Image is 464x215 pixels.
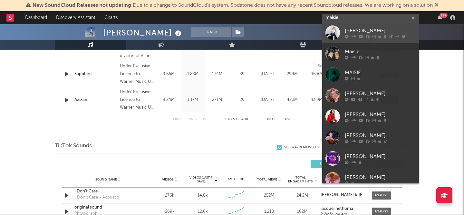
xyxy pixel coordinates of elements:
span: of [236,118,240,121]
div: 14.6k [198,192,208,199]
span: Total Engagements [287,176,314,183]
div: Maisie [345,48,416,55]
div: 102M [287,209,317,215]
div: 99 + [440,13,448,18]
button: First [173,118,182,121]
span: Dismiss [435,3,439,8]
button: Next [267,118,276,121]
a: [PERSON_NAME] [322,169,419,190]
a: jacquelinethoma [321,207,365,211]
button: 99+ [438,15,442,20]
a: Maisie [322,43,419,64]
div: 9.24M [158,97,179,103]
span: : Due to a change to SoundCloud's system, Sodatone does not have any recent Soundcloud releases. ... [33,3,433,8]
strong: [PERSON_NAME] & [PERSON_NAME] [321,193,392,197]
div: 669k [155,209,185,215]
div: [PERSON_NAME] [345,27,416,34]
div: 9.65M [158,71,179,77]
button: UGC(3.3k) [311,160,354,168]
div: Under Exclusive Licence to Warner Music UK Limited, © 2025 [PERSON_NAME] Limited [120,63,155,86]
a: [PERSON_NAME] [322,106,419,127]
div: 89 [231,97,253,103]
a: Charts [100,11,122,24]
a: [PERSON_NAME] [322,85,419,106]
div: 294M [281,71,303,77]
a: [PERSON_NAME] [322,127,419,148]
div: 13.9M [306,97,328,103]
span: New SoundCloud Releases not updating [33,3,131,8]
a: MAISIE [322,64,419,85]
div: [PERSON_NAME] [345,90,416,97]
div: 16.8M [306,71,328,77]
a: Sapphire [74,71,117,77]
span: Sound Name [95,178,117,181]
div: I Don't Care - Acoustic [74,194,119,201]
span: TikTok Sounds [55,142,92,150]
div: MAISIE [345,69,416,76]
a: Discovery Assistant [52,11,100,24]
div: 252M [254,192,284,199]
div: 1 5 400 [219,116,254,123]
button: Last [283,118,291,121]
div: 276k [155,192,185,199]
div: [PERSON_NAME] [345,152,416,160]
div: [PERSON_NAME] [103,27,183,38]
div: 174M [207,71,227,77]
span: Videos [162,178,173,181]
span: UGC ( 3.3k ) [315,162,344,166]
button: Track [191,27,231,37]
a: Azizam [74,97,117,103]
div: [DATE] [256,71,278,77]
a: [PERSON_NAME] [322,22,419,43]
div: [DATE] [256,97,278,103]
div: 1.17M [182,97,203,103]
span: Videos (last 7 days) [188,176,214,183]
strong: jacquelinethoma [321,207,353,211]
div: 420M [281,97,303,103]
div: [PERSON_NAME] [345,173,416,181]
input: Search by song name or URL [314,64,382,69]
a: I Don't Care [74,188,142,195]
div: 12.6k [198,209,208,215]
div: Under Exclusive Licence to Warner Music UK Limited, © 2025 [PERSON_NAME] Limited [120,88,155,112]
div: [PERSON_NAME] [345,132,416,139]
div: Show 47 Removed Sounds [284,145,331,150]
span: to [228,118,232,121]
div: [PERSON_NAME] [345,111,416,118]
a: Dashboard [21,11,52,24]
div: 6M Trend [221,177,251,182]
a: original sound [74,204,142,211]
button: Previous [189,118,206,121]
a: [PERSON_NAME] [322,148,419,169]
div: 89 [231,71,253,77]
div: 24.2M [287,192,317,199]
a: [PERSON_NAME] & [PERSON_NAME] [321,193,365,197]
div: 1.28M [182,71,203,77]
span: Total Views [257,178,277,181]
div: 271M [207,97,227,103]
input: Search for artists [322,14,419,22]
div: 1.21B [254,209,284,215]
